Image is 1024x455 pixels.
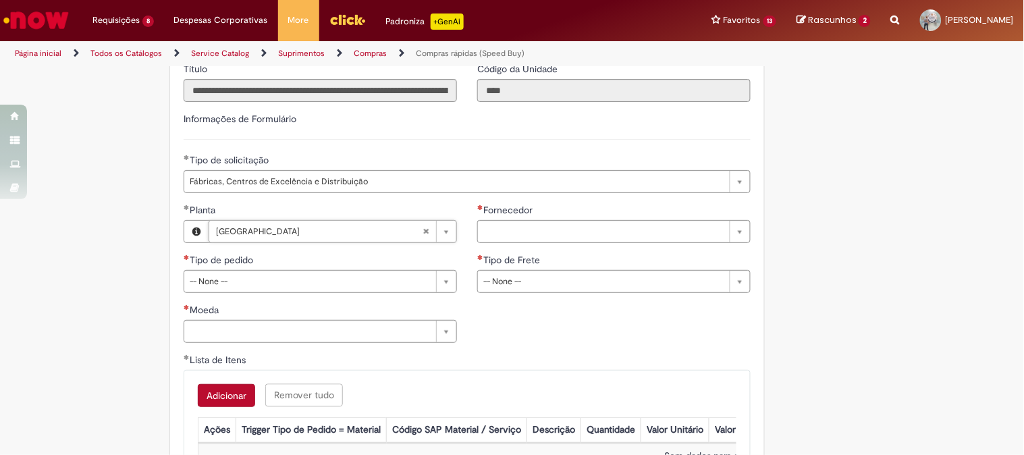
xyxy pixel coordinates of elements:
[216,221,423,242] span: [GEOGRAPHIC_DATA]
[198,418,236,443] th: Ações
[477,63,560,75] span: Somente leitura - Código da Unidade
[477,62,560,76] label: Somente leitura - Código da Unidade
[431,14,464,30] p: +GenAi
[90,48,162,59] a: Todos os Catálogos
[386,14,464,30] div: Padroniza
[483,254,543,266] span: Tipo de Frete
[142,16,154,27] span: 8
[190,304,221,316] span: Moeda
[15,48,61,59] a: Página inicial
[477,205,483,210] span: Necessários
[354,48,387,59] a: Compras
[581,418,641,443] th: Quantidade
[387,418,527,443] th: Código SAP Material / Serviço
[198,384,255,407] button: Add a row for Lista de Itens
[236,418,387,443] th: Trigger Tipo de Pedido = Material
[329,9,366,30] img: click_logo_yellow_360x200.png
[483,271,723,292] span: -- None --
[92,14,140,27] span: Requisições
[184,79,457,102] input: Título
[209,221,456,242] a: [GEOGRAPHIC_DATA]Limpar campo Planta
[709,418,796,443] th: Valor Total Moeda
[174,14,268,27] span: Despesas Corporativas
[477,220,751,243] a: Limpar campo Fornecedor
[477,79,751,102] input: Código da Unidade
[190,254,256,266] span: Tipo de pedido
[184,113,296,125] label: Informações de Formulário
[416,221,436,242] abbr: Limpar campo Planta
[190,171,723,192] span: Fábricas, Centros de Excelência e Distribuição
[184,304,190,310] span: Necessários
[184,221,209,242] button: Planta, Visualizar este registro Sapucaia do Sul
[190,154,271,166] span: Tipo de solicitação
[184,155,190,160] span: Obrigatório Preenchido
[191,48,249,59] a: Service Catalog
[10,41,672,66] ul: Trilhas de página
[1,7,71,34] img: ServiceNow
[483,204,535,216] span: Fornecedor
[184,62,210,76] label: Somente leitura - Título
[288,14,309,27] span: More
[278,48,325,59] a: Suprimentos
[641,418,709,443] th: Valor Unitário
[184,255,190,260] span: Necessários
[190,204,218,216] span: Planta
[797,14,871,27] a: Rascunhos
[190,354,248,366] span: Lista de Itens
[946,14,1014,26] span: [PERSON_NAME]
[724,14,761,27] span: Favoritos
[184,320,457,343] a: Limpar campo Moeda
[527,418,581,443] th: Descrição
[416,48,524,59] a: Compras rápidas (Speed Buy)
[184,205,190,210] span: Obrigatório Preenchido
[763,16,777,27] span: 13
[184,63,210,75] span: Somente leitura - Título
[859,15,871,27] span: 2
[808,14,857,26] span: Rascunhos
[190,271,429,292] span: -- None --
[184,354,190,360] span: Obrigatório Preenchido
[477,255,483,260] span: Necessários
